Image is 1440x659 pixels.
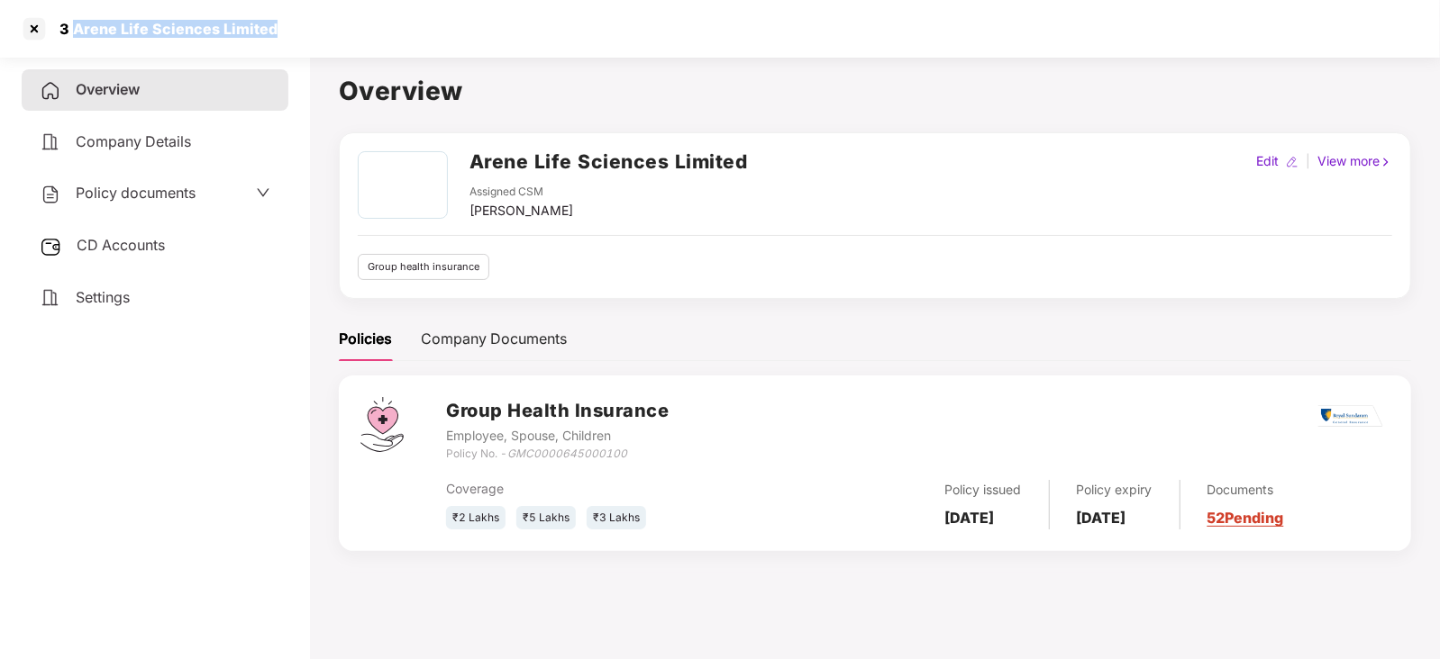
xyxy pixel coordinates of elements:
[469,184,573,201] div: Assigned CSM
[77,236,165,254] span: CD Accounts
[49,20,278,38] div: 3 Arene Life Sciences Limited
[40,184,61,205] img: svg+xml;base64,PHN2ZyB4bWxucz0iaHR0cDovL3d3dy53My5vcmcvMjAwMC9zdmciIHdpZHRoPSIyNCIgaGVpZ2h0PSIyNC...
[76,80,140,98] span: Overview
[446,397,669,425] h3: Group Health Insurance
[1314,151,1396,171] div: View more
[446,479,761,499] div: Coverage
[446,426,669,446] div: Employee, Spouse, Children
[516,506,576,530] div: ₹5 Lakhs
[421,328,567,350] div: Company Documents
[76,288,130,306] span: Settings
[1302,151,1314,171] div: |
[76,132,191,150] span: Company Details
[76,184,196,202] span: Policy documents
[358,254,489,280] div: Group health insurance
[1208,509,1284,527] a: 52 Pending
[469,201,573,221] div: [PERSON_NAME]
[339,71,1411,111] h1: Overview
[360,397,404,452] img: svg+xml;base64,PHN2ZyB4bWxucz0iaHR0cDovL3d3dy53My5vcmcvMjAwMC9zdmciIHdpZHRoPSI0Ny43MTQiIGhlaWdodD...
[446,446,669,463] div: Policy No. -
[40,287,61,309] img: svg+xml;base64,PHN2ZyB4bWxucz0iaHR0cDovL3d3dy53My5vcmcvMjAwMC9zdmciIHdpZHRoPSIyNCIgaGVpZ2h0PSIyNC...
[40,236,62,257] img: svg+xml;base64,PHN2ZyB3aWR0aD0iMjUiIGhlaWdodD0iMjQiIHZpZXdCb3g9IjAgMCAyNSAyNCIgZmlsbD0ibm9uZSIgeG...
[945,480,1022,500] div: Policy issued
[446,506,506,530] div: ₹2 Lakhs
[1077,509,1126,527] b: [DATE]
[1380,156,1392,168] img: rightIcon
[507,447,627,460] i: GMC0000645000100
[1318,405,1383,428] img: rsi.png
[256,185,270,200] span: down
[1077,480,1153,500] div: Policy expiry
[1286,156,1299,168] img: editIcon
[1208,480,1284,500] div: Documents
[40,80,61,102] img: svg+xml;base64,PHN2ZyB4bWxucz0iaHR0cDovL3d3dy53My5vcmcvMjAwMC9zdmciIHdpZHRoPSIyNCIgaGVpZ2h0PSIyNC...
[1253,151,1282,171] div: Edit
[40,131,61,153] img: svg+xml;base64,PHN2ZyB4bWxucz0iaHR0cDovL3d3dy53My5vcmcvMjAwMC9zdmciIHdpZHRoPSIyNCIgaGVpZ2h0PSIyNC...
[945,509,995,527] b: [DATE]
[339,328,392,350] div: Policies
[587,506,646,530] div: ₹3 Lakhs
[469,147,748,176] h2: Arene Life Sciences Limited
